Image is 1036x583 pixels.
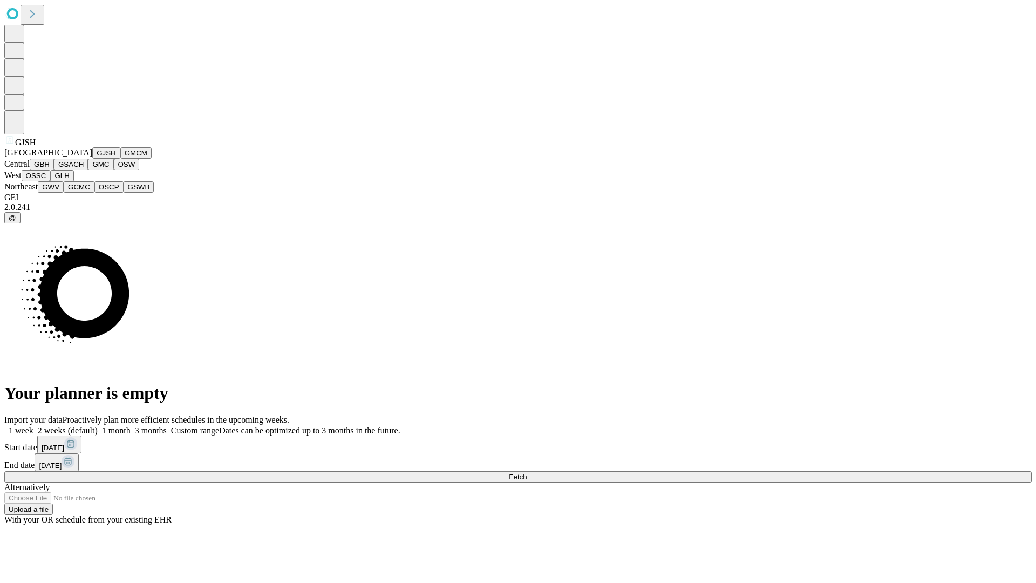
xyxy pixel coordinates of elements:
[92,147,120,159] button: GJSH
[171,426,219,435] span: Custom range
[4,483,50,492] span: Alternatively
[50,170,73,181] button: GLH
[38,426,98,435] span: 2 weeks (default)
[4,436,1032,453] div: Start date
[4,148,92,157] span: [GEOGRAPHIC_DATA]
[15,138,36,147] span: GJSH
[39,462,62,470] span: [DATE]
[9,426,33,435] span: 1 week
[54,159,88,170] button: GSACH
[4,159,30,168] span: Central
[38,181,64,193] button: GWV
[135,426,167,435] span: 3 months
[4,182,38,191] span: Northeast
[88,159,113,170] button: GMC
[4,515,172,524] span: With your OR schedule from your existing EHR
[124,181,154,193] button: GSWB
[4,415,63,424] span: Import your data
[30,159,54,170] button: GBH
[94,181,124,193] button: OSCP
[120,147,152,159] button: GMCM
[114,159,140,170] button: OSW
[219,426,400,435] span: Dates can be optimized up to 3 months in the future.
[509,473,527,481] span: Fetch
[42,444,64,452] span: [DATE]
[4,193,1032,202] div: GEI
[4,453,1032,471] div: End date
[4,383,1032,403] h1: Your planner is empty
[22,170,51,181] button: OSSC
[37,436,81,453] button: [DATE]
[4,212,21,223] button: @
[4,471,1032,483] button: Fetch
[64,181,94,193] button: GCMC
[9,214,16,222] span: @
[63,415,289,424] span: Proactively plan more efficient schedules in the upcoming weeks.
[4,171,22,180] span: West
[102,426,131,435] span: 1 month
[35,453,79,471] button: [DATE]
[4,202,1032,212] div: 2.0.241
[4,504,53,515] button: Upload a file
